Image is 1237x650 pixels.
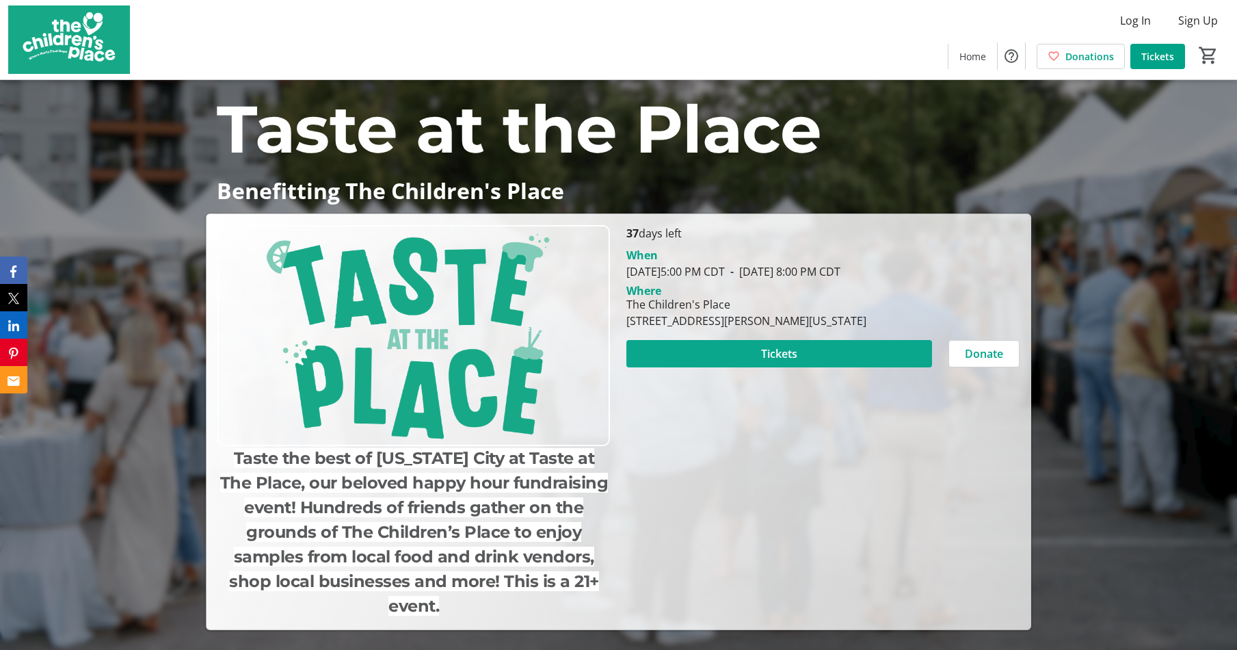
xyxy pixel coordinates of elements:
span: Taste the best of [US_STATE] City at Taste at The Place, our beloved happy hour fundraising event... [220,448,609,616]
span: Tickets [761,346,797,362]
span: Donate [965,346,1003,362]
div: Where [626,285,661,296]
img: The Children's Place's Logo [8,5,130,74]
button: Donate [948,340,1020,367]
img: Campaign CTA Media Photo [217,225,610,446]
a: Donations [1037,44,1125,69]
span: Home [959,49,986,64]
span: Tickets [1141,49,1174,64]
div: When [626,247,658,263]
div: [STREET_ADDRESS][PERSON_NAME][US_STATE] [626,313,866,329]
button: Tickets [626,340,931,367]
a: Tickets [1130,44,1185,69]
button: Cart [1196,43,1221,68]
a: Home [948,44,997,69]
span: - [725,264,739,279]
span: Log In [1120,12,1151,29]
span: Donations [1065,49,1114,64]
span: Sign Up [1178,12,1218,29]
span: Taste at the Place [217,89,821,169]
button: Sign Up [1167,10,1229,31]
button: Log In [1109,10,1162,31]
span: [DATE] 5:00 PM CDT [626,264,725,279]
p: Benefitting The Children's Place [217,179,1020,203]
p: days left [626,225,1019,242]
span: [DATE] 8:00 PM CDT [725,264,840,279]
div: The Children's Place [626,296,866,313]
span: 37 [626,226,639,241]
button: Help [998,42,1025,70]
